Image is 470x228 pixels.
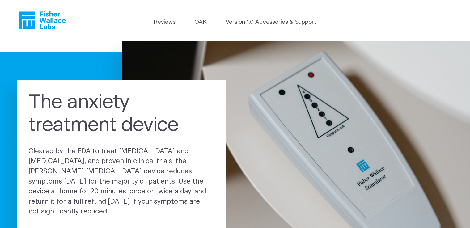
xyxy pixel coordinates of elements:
[19,11,66,29] a: Fisher Wallace
[154,18,176,27] a: Reviews
[194,18,207,27] a: OAK
[28,146,215,217] p: Cleared by the FDA to treat [MEDICAL_DATA] and [MEDICAL_DATA], and proven in clinical trials, the...
[226,18,316,27] a: Version 1.0 Accessories & Support
[28,91,215,137] h1: The anxiety treatment device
